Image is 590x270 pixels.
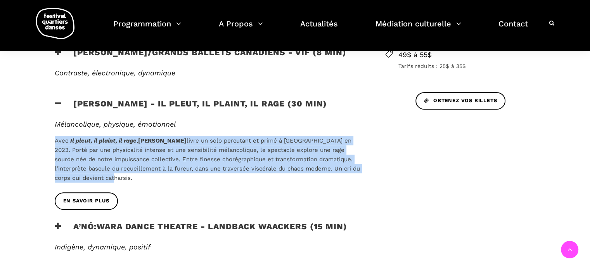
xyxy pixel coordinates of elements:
[55,47,346,67] h3: [PERSON_NAME]/Grands Ballets Canadiens - Vif (8 min)
[36,8,74,39] img: logo-fqd-med
[138,137,187,144] b: [PERSON_NAME]
[55,137,68,144] span: Avec
[398,49,536,61] span: 49$ à 55$
[498,17,528,40] a: Contact
[375,17,461,40] a: Médiation culturelle
[55,221,347,241] h3: A’nó:wara Dance Theatre - Landback Waackers (15 min)
[219,17,263,40] a: A Propos
[55,120,176,128] span: Mélancolique, physique, émotionnel
[300,17,338,40] a: Actualités
[55,243,151,251] span: Indigène, dynamique, positif
[55,192,118,210] a: EN SAVOIR PLUS
[55,99,327,118] h3: [PERSON_NAME] - Il pleut, il plaint, il rage (30 min)
[55,137,360,181] span: livre un solo percutant et primé à [GEOGRAPHIC_DATA] en 2023. Porté par une physicalité intense e...
[63,197,109,205] span: EN SAVOIR PLUS
[55,69,175,77] span: Contraste, électronique, dynamique
[70,137,137,144] i: Il pleut, il plaint, il rage
[398,62,536,70] span: Tarifs réduits : 25$ à 35$
[137,137,138,144] span: ,
[113,17,181,40] a: Programmation
[415,92,505,110] a: Obtenez vos billets
[424,97,497,105] span: Obtenez vos billets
